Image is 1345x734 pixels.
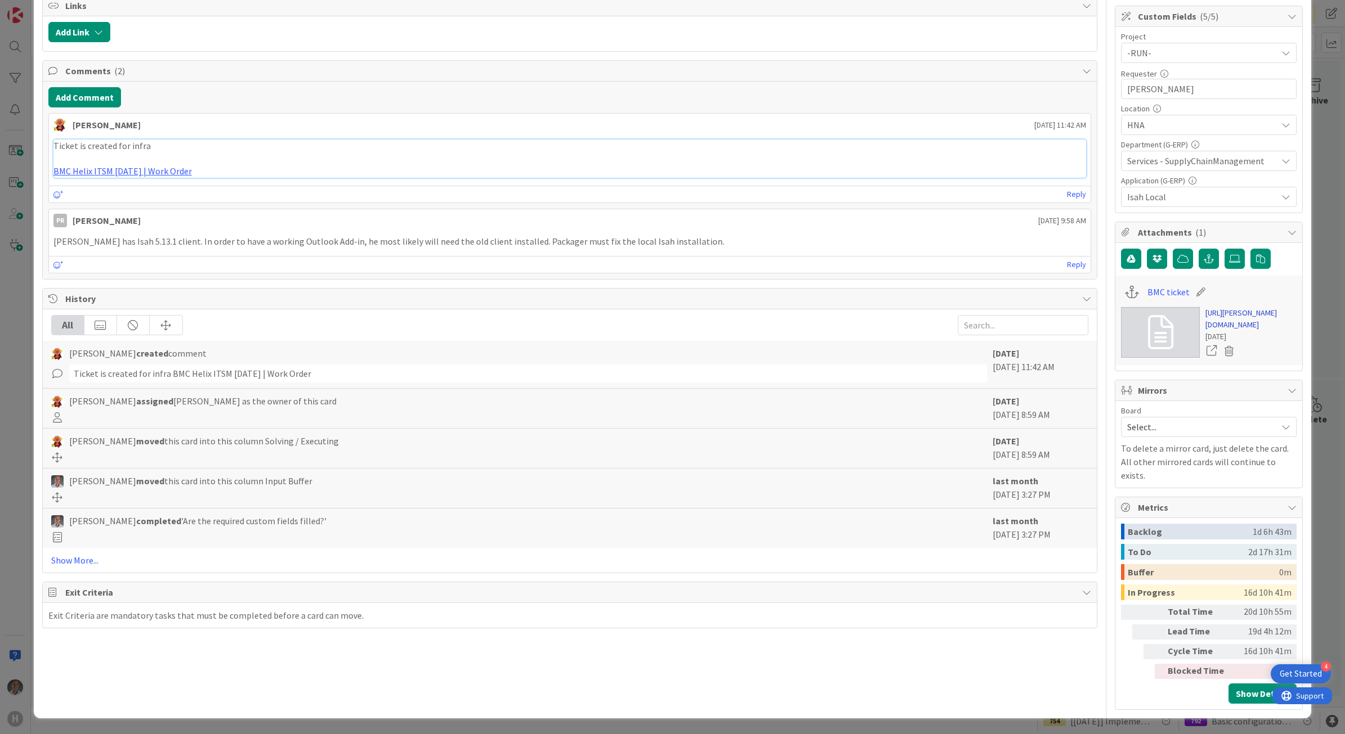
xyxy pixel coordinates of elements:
span: ( 1 ) [1195,227,1206,238]
div: 0m [1279,564,1292,580]
img: PS [51,515,64,528]
b: created [136,348,168,359]
img: LC [53,118,67,132]
span: Metrics [1138,501,1282,514]
b: [DATE] [993,395,1019,407]
div: [DATE] 8:59 AM [993,394,1088,422]
img: LC [51,395,64,408]
span: History [65,292,1077,305]
span: Board [1121,407,1141,415]
input: Search... [958,315,1088,335]
span: [PERSON_NAME] this card into this column Input Buffer [69,474,312,488]
b: last month [993,475,1038,487]
span: -RUN- [1127,45,1271,61]
div: 16d 10h 41m [1244,584,1292,600]
button: Add Link [48,22,110,42]
p: To delete a mirror card, just delete the card. All other mirrored cards will continue to exists. [1121,442,1297,482]
p: [PERSON_NAME] has Isah 5.13.1 client. In order to have a working Outlook Add-in, he most likely w... [53,235,1087,248]
div: Ticket is created for infra BMC Helix ITSM [DATE] | Work Order [69,364,988,382]
span: Support [24,2,51,15]
a: Open [1205,344,1218,358]
label: Requester [1121,69,1157,79]
span: Attachments [1138,226,1282,239]
b: completed [136,515,181,526]
div: Buffer [1128,564,1279,580]
div: [PERSON_NAME] [73,214,141,227]
a: Show More... [51,553,1089,567]
div: [DATE] 3:27 PM [993,474,1088,502]
div: Department (G-ERP) [1121,141,1297,148]
img: PS [51,475,64,488]
div: 1d 6h 43m [1253,524,1292,539]
div: To Do [1128,544,1248,560]
b: moved [136,475,164,487]
p: Ticket is created for infra [53,139,1087,152]
div: 19d 4h 12m [1234,624,1292,640]
div: Total Time [1168,605,1230,620]
span: Services - SupplyChainManagement [1127,154,1277,168]
div: Application (G-ERP) [1121,177,1297,184]
a: Reply [1067,258,1086,272]
span: Mirrors [1138,384,1282,397]
span: [PERSON_NAME] [PERSON_NAME] as the owner of this card [69,394,337,408]
img: LC [51,348,64,360]
span: ( 2 ) [114,65,125,76]
b: [DATE] [993,435,1019,447]
div: [DATE] 3:27 PM [993,514,1088,542]
div: Project [1121,33,1297,40]
div: Get Started [1280,668,1322,679]
img: LC [51,435,64,448]
span: Exit Criteria [65,586,1077,599]
div: Backlog [1128,524,1253,539]
div: Cycle Time [1168,644,1230,659]
div: 4 [1321,661,1331,672]
button: Show Details [1229,683,1297,704]
span: HNA [1127,118,1277,132]
div: All [52,316,84,335]
div: [PERSON_NAME] [73,118,141,132]
span: ( 5/5 ) [1200,11,1218,22]
span: Custom Fields [1138,10,1282,23]
div: [DATE] [1205,331,1297,343]
b: [DATE] [993,348,1019,359]
div: Blocked Time [1168,664,1230,679]
b: assigned [136,395,173,407]
b: last month [993,515,1038,526]
button: Add Comment [48,87,121,107]
span: Select... [1127,419,1271,435]
div: [DATE] 11:42 AM [993,346,1088,382]
a: BMC ticket [1147,285,1190,299]
span: [DATE] 9:58 AM [1038,215,1086,227]
div: 2d 17h 31m [1248,544,1292,560]
span: [PERSON_NAME] this card into this column Solving / Executing [69,434,339,448]
span: [PERSON_NAME] comment [69,346,207,360]
a: BMC Helix ITSM [DATE] | Work Order [53,165,192,177]
span: Isah Local [1127,190,1277,204]
div: Location [1121,105,1297,112]
div: Open Get Started checklist, remaining modules: 4 [1271,664,1331,683]
b: moved [136,435,164,447]
span: [DATE] 11:42 AM [1034,119,1086,131]
div: 20d 10h 55m [1234,605,1292,620]
a: Reply [1067,187,1086,201]
div: 0m [1234,664,1292,679]
div: Lead Time [1168,624,1230,640]
div: Exit Criteria are mandatory tasks that must be completed before a card can move. [48,609,364,622]
div: 16d 10h 41m [1234,644,1292,659]
span: Comments [65,64,1077,78]
div: PR [53,214,67,227]
div: In Progress [1128,584,1244,600]
span: [PERSON_NAME] 'Are the required custom fields filled?' [69,514,326,528]
a: [URL][PERSON_NAME][DOMAIN_NAME] [1205,307,1297,331]
div: [DATE] 8:59 AM [993,434,1088,462]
